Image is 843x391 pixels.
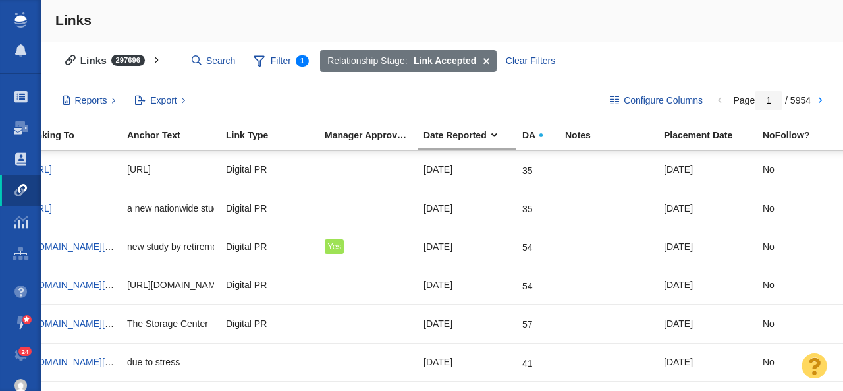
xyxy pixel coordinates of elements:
div: 35 [522,156,533,177]
a: Linking To [28,131,126,142]
div: Link Type [226,131,323,140]
div: due to stress [127,348,214,376]
div: [DATE] [664,271,751,299]
div: new study by retirement expert [PERSON_NAME] [127,232,214,260]
button: Export [128,90,193,112]
button: Reports [55,90,123,112]
input: Search [186,49,242,73]
a: Date Reported [423,131,521,142]
a: Placement Date [664,131,761,142]
div: [DATE] [423,309,510,338]
div: [DATE] [664,309,751,338]
a: Link Type [226,131,323,142]
div: [DATE] [423,348,510,376]
span: Configure Columns [624,94,703,107]
span: 1 [296,55,309,67]
span: Relationship Stage: [327,54,407,68]
div: [DATE] [423,271,510,299]
div: 57 [522,309,533,330]
div: [DATE] [423,156,510,184]
div: 54 [522,271,533,292]
span: Digital PR [226,279,267,291]
a: Anchor Text [127,131,225,142]
div: a new nationwide study from Lightyear [127,194,214,222]
td: Yes [319,227,418,266]
div: 41 [522,348,533,369]
span: Digital PR [226,164,267,175]
td: Digital PR [220,151,319,189]
td: Digital PR [220,305,319,343]
div: [URL][DOMAIN_NAME] [127,271,214,299]
span: Digital PR [226,318,267,330]
div: [DATE] [664,232,751,260]
strong: Link Accepted [414,54,476,68]
a: [DOMAIN_NAME][URL] [28,357,126,367]
td: Digital PR [220,227,319,266]
a: [DOMAIN_NAME][URL] [28,280,126,290]
span: Yes [327,242,341,251]
div: [DATE] [423,232,510,260]
span: Reports [75,94,107,107]
div: [DATE] [423,194,510,222]
span: Digital PR [226,202,267,214]
div: Linking To [28,131,126,140]
img: buzzstream_logo_iconsimple.png [14,12,26,28]
div: The Storage Center [127,309,214,338]
div: [DATE] [664,194,751,222]
div: [DATE] [664,156,751,184]
div: [URL] [127,156,214,184]
span: DA [522,131,535,140]
a: [DOMAIN_NAME][URL] [28,241,126,252]
a: [DOMAIN_NAME][URL] [28,318,126,329]
td: Digital PR [220,266,319,304]
div: Placement Date [664,131,761,140]
span: Filter [246,49,316,74]
div: 35 [522,194,533,215]
span: Page / 5954 [733,95,811,105]
div: Clear Filters [498,50,562,73]
div: Anchor Text [127,131,225,140]
button: Configure Columns [603,90,711,112]
span: 24 [18,347,32,357]
div: Date Reported [423,131,521,140]
span: Export [150,94,177,107]
div: [DATE] [664,348,751,376]
a: Notes [565,131,663,142]
div: 54 [522,232,533,253]
a: DA [522,131,564,142]
span: Digital PR [226,241,267,253]
span: Links [55,13,92,28]
div: Manager Approved Link? [325,131,422,140]
a: Manager Approved Link? [325,131,422,142]
td: Digital PR [220,189,319,227]
div: Notes [565,131,663,140]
